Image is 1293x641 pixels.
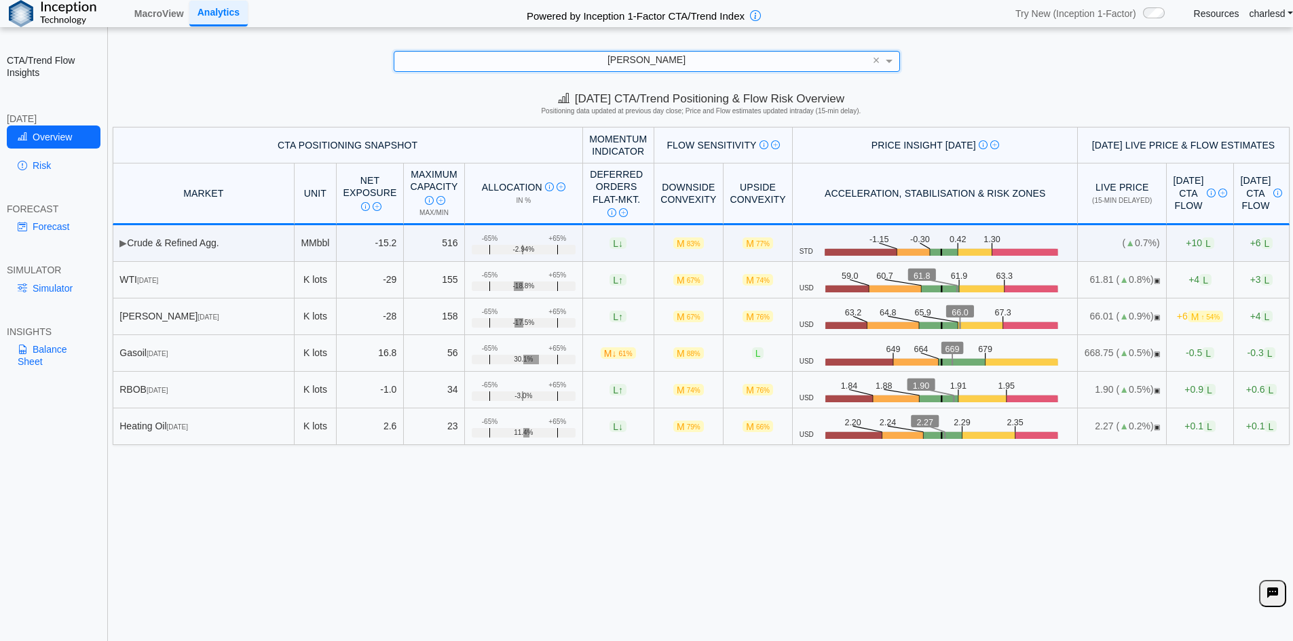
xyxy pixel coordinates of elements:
[129,2,189,25] a: MacroView
[881,307,898,317] text: 64.8
[846,307,863,317] text: 63.2
[482,308,498,316] div: -65%
[1261,274,1273,286] span: L
[1218,189,1227,197] img: Read More
[1002,380,1019,390] text: 1.95
[1202,347,1214,359] span: L
[673,274,704,286] span: M
[436,196,445,205] img: Read More
[589,168,643,218] div: Deferred Orders FLAT-MKT.
[916,270,933,280] text: 61.8
[548,345,566,353] div: +65%
[1154,350,1160,357] span: OPEN: Market session is currently open.
[1184,421,1215,432] span: +0.1
[517,197,531,204] span: in %
[1174,174,1227,212] div: [DATE] CTA Flow
[295,335,337,372] td: K lots
[800,431,814,439] span: USD
[756,423,770,431] span: 66%
[877,380,894,390] text: 1.88
[482,418,498,426] div: -65%
[948,343,962,353] text: 669
[7,154,100,177] a: Risk
[756,240,770,248] span: 77%
[981,343,996,353] text: 679
[113,163,295,225] th: MARKET
[915,380,932,390] text: 1.90
[1011,416,1028,427] text: 2.35
[743,274,773,286] span: M
[167,423,188,431] span: [DATE]
[7,125,100,149] a: Overview
[1177,311,1223,322] span: +6
[687,423,700,431] span: 79%
[673,384,704,395] span: M
[1201,313,1220,321] span: ↑ 54%
[1273,189,1282,197] img: Info
[1078,225,1167,262] td: ( 0.7%)
[295,262,337,298] td: K lots
[337,298,404,335] td: -28
[583,127,654,163] th: Momentum Indicator
[513,246,535,254] span: -2.94%
[1261,311,1273,322] span: L
[756,387,770,394] span: 76%
[1264,384,1277,395] span: L
[619,350,633,357] span: 61%
[800,284,814,292] span: USD
[404,225,465,262] td: 516
[1203,384,1216,395] span: L
[654,163,724,225] th: Downside Convexity
[1154,423,1160,431] span: OPEN: Market session is currently open.
[1154,277,1160,284] span: OPEN: Market session is currently open.
[979,140,988,149] img: Info
[1188,311,1223,322] span: M
[482,345,498,353] div: -65%
[472,181,576,193] div: Allocation
[800,321,814,329] span: USD
[337,372,404,408] td: -1.0
[916,343,930,353] text: 664
[952,233,969,244] text: 0.42
[482,235,498,243] div: -65%
[198,313,219,321] span: [DATE]
[410,168,457,206] div: Maximum Capacity
[1250,274,1273,286] span: +3
[113,127,583,163] th: CTA Positioning Snapshot
[618,384,623,395] span: ↑
[771,140,780,149] img: Read More
[558,92,844,105] span: [DATE] CTA/Trend Positioning & Flow Risk Overview
[7,113,100,125] div: [DATE]
[1194,7,1239,20] a: Resources
[7,54,100,79] h2: CTA/Trend Flow Insights
[295,163,337,225] th: Unit
[119,420,287,432] div: Heating Oil
[1246,421,1277,432] span: +0.1
[548,235,566,243] div: +65%
[687,387,700,394] span: 74%
[1092,197,1152,204] span: (15-min delayed)
[7,326,100,338] div: INSIGHTS
[610,311,626,322] span: L
[1207,189,1216,197] img: Info
[548,381,566,389] div: +65%
[1202,237,1214,249] span: L
[743,384,773,395] span: M
[521,4,750,23] h2: Powered by Inception 1-Factor CTA/Trend Index
[673,421,704,432] span: M
[295,372,337,408] td: K lots
[513,282,535,290] span: -18.8%
[1119,311,1129,322] span: ▲
[601,347,636,359] span: M
[295,225,337,262] td: MMbbl
[557,182,565,191] img: Read More
[607,208,616,217] img: Info
[1119,421,1129,431] span: ▲
[888,343,902,353] text: 649
[998,307,1015,317] text: 67.3
[1119,274,1129,285] span: ▲
[800,394,814,402] span: USD
[1119,347,1129,358] span: ▲
[343,174,396,212] div: Net Exposure
[873,54,880,66] span: ×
